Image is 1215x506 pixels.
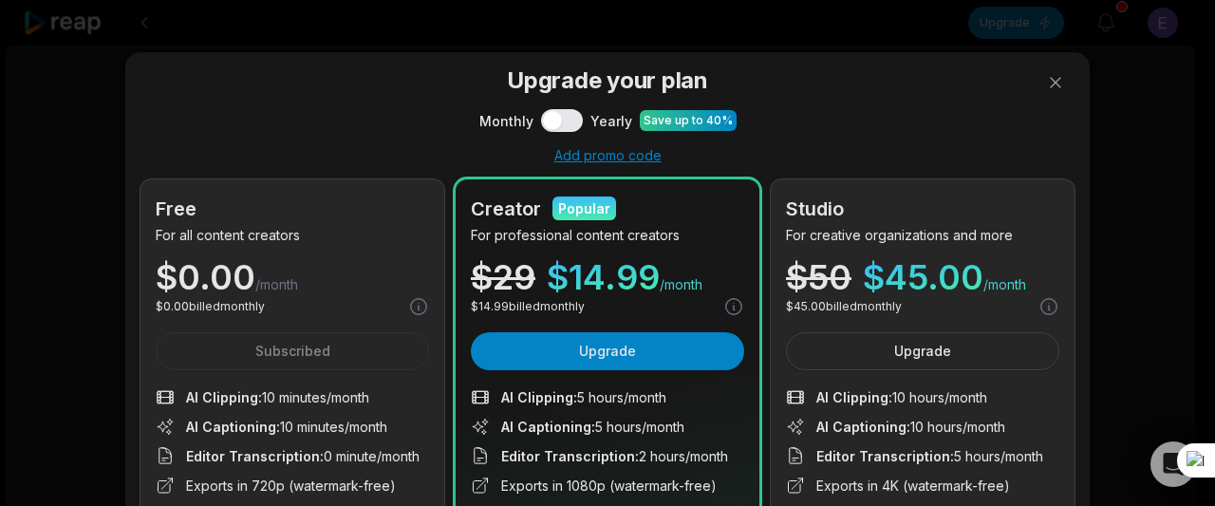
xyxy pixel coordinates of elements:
span: AI Captioning : [186,419,280,435]
span: AI Captioning : [816,419,910,435]
li: Exports in 720p (watermark-free) [156,476,429,496]
div: Open Intercom Messenger [1150,441,1196,487]
span: $ 14.99 [547,260,660,294]
p: For creative organizations and more [786,225,1059,245]
button: Upgrade [786,332,1059,370]
span: AI Clipping : [816,389,892,405]
h2: Creator [471,195,541,223]
span: AI Captioning : [501,419,595,435]
span: 5 hours/month [501,417,684,437]
span: AI Clipping : [501,389,577,405]
span: Editor Transcription : [501,448,639,464]
span: Editor Transcription : [816,448,954,464]
span: 10 hours/month [816,387,987,407]
span: 0 minute/month [186,446,420,466]
span: Yearly [590,111,632,131]
p: $ 0.00 billed monthly [156,298,265,315]
li: Exports in 4K (watermark-free) [786,476,1059,496]
span: Editor Transcription : [186,448,324,464]
li: Exports in 1080p (watermark-free) [471,476,744,496]
div: Save up to 40% [644,112,733,129]
div: $ 29 [471,260,535,294]
p: $ 14.99 billed monthly [471,298,585,315]
span: 10 minutes/month [186,417,387,437]
p: $ 45.00 billed monthly [786,298,902,315]
p: For all content creators [156,225,429,245]
span: /month [660,275,702,294]
h3: Upgrade your plan [140,64,1075,98]
span: /month [983,275,1026,294]
div: $ 50 [786,260,851,294]
span: AI Clipping : [186,389,262,405]
div: Add promo code [140,147,1075,164]
span: 10 minutes/month [186,387,369,407]
h2: Studio [786,195,844,223]
div: Popular [558,198,610,218]
span: 5 hours/month [501,387,666,407]
button: Upgrade [471,332,744,370]
h2: Free [156,195,196,223]
span: $ 45.00 [863,260,983,294]
p: For professional content creators [471,225,744,245]
span: $ 0.00 [156,260,255,294]
span: Monthly [479,111,533,131]
span: 2 hours/month [501,446,728,466]
span: /month [255,275,298,294]
span: 5 hours/month [816,446,1043,466]
span: 10 hours/month [816,417,1005,437]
